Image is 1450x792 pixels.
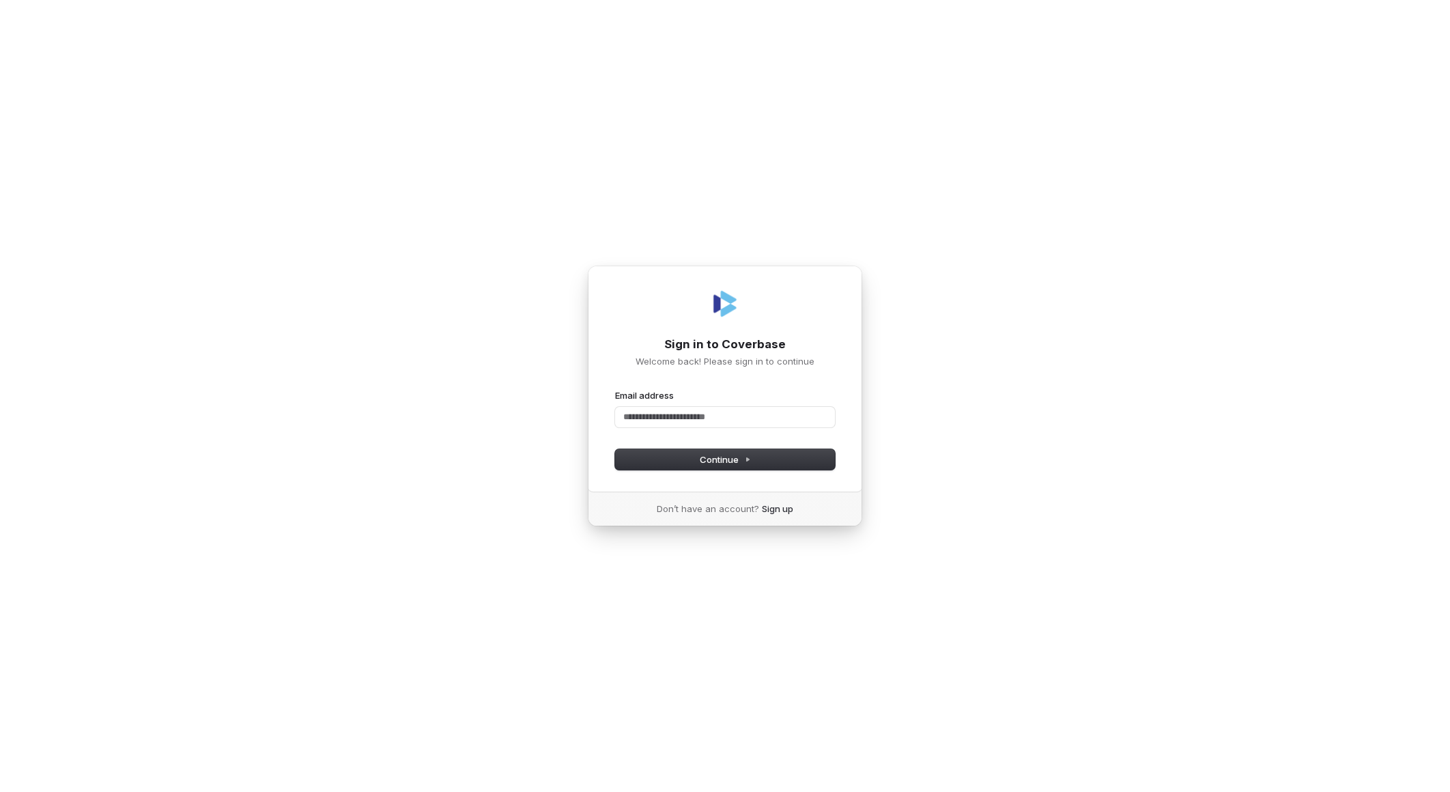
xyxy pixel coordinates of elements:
[615,449,835,470] button: Continue
[615,355,835,367] p: Welcome back! Please sign in to continue
[615,337,835,353] h1: Sign in to Coverbase
[700,453,751,466] span: Continue
[709,287,741,320] img: Coverbase
[615,389,674,401] label: Email address
[657,503,759,515] span: Don’t have an account?
[762,503,793,515] a: Sign up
